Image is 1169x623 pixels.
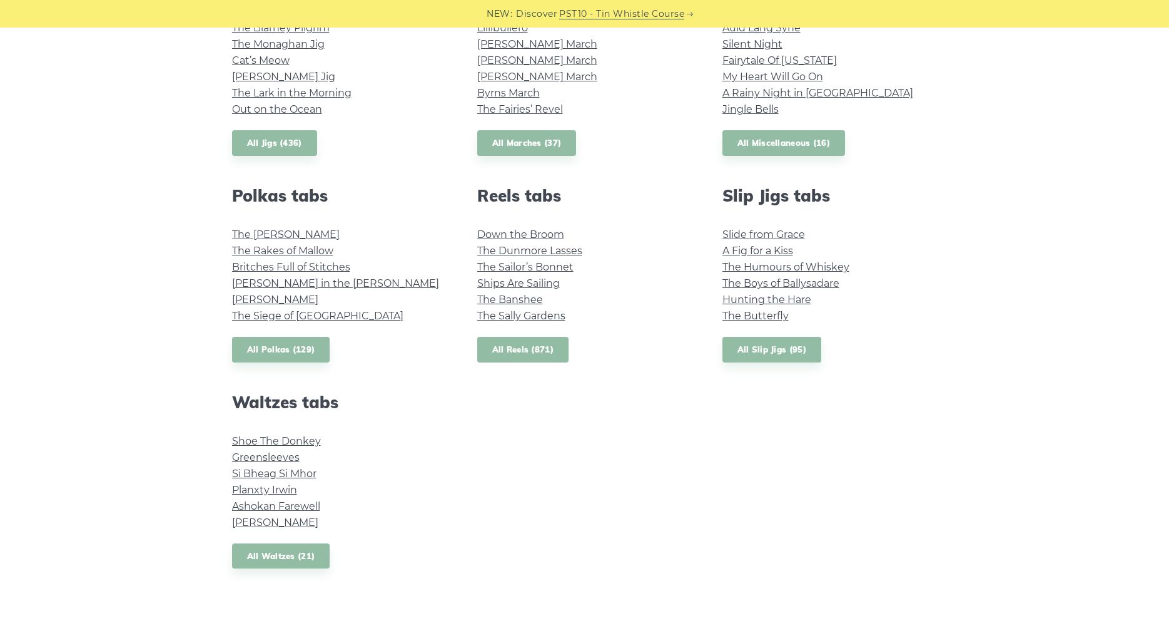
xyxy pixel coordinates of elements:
a: Si­ Bheag Si­ Mhor [232,468,316,480]
span: Discover [516,7,557,21]
a: [PERSON_NAME] in the [PERSON_NAME] [232,277,439,289]
a: Shoe The Donkey [232,435,321,447]
a: Slide from Grace [722,229,805,240]
h2: Slip Jigs tabs [722,186,938,205]
a: All Jigs (436) [232,130,317,156]
a: The Lark in the Morning [232,87,352,99]
a: The Fairies’ Revel [477,103,563,115]
a: A Fig for a Kiss [722,245,793,257]
a: Planxty Irwin [232,484,297,496]
a: [PERSON_NAME] March [477,54,597,66]
a: The Sally Gardens [477,310,565,322]
h2: Polkas tabs [232,186,447,205]
a: Auld Lang Syne [722,22,801,34]
a: Lillibullero [477,22,528,34]
h2: Reels tabs [477,186,692,205]
a: Fairytale Of [US_STATE] [722,54,837,66]
a: Out on the Ocean [232,103,322,115]
a: Greensleeves [232,451,300,463]
a: A Rainy Night in [GEOGRAPHIC_DATA] [722,87,913,99]
a: Silent Night [722,38,782,50]
a: PST10 - Tin Whistle Course [559,7,684,21]
a: The Blarney Pilgrim [232,22,330,34]
a: [PERSON_NAME] March [477,38,597,50]
a: All Slip Jigs (95) [722,337,821,363]
a: All Waltzes (21) [232,543,330,569]
a: Cat’s Meow [232,54,290,66]
a: Down the Broom [477,229,564,240]
a: The Butterfly [722,310,789,322]
a: The Humours of Whiskey [722,261,849,273]
a: [PERSON_NAME] [232,294,318,306]
a: [PERSON_NAME] March [477,71,597,83]
a: The Banshee [477,294,543,306]
a: Byrns March [477,87,540,99]
a: All Miscellaneous (16) [722,130,846,156]
span: NEW: [487,7,512,21]
a: [PERSON_NAME] [232,517,318,528]
a: Ships Are Sailing [477,277,560,289]
a: The Sailor’s Bonnet [477,261,574,273]
h2: Waltzes tabs [232,393,447,412]
a: The Monaghan Jig [232,38,325,50]
a: All Polkas (129) [232,337,330,363]
a: Jingle Bells [722,103,779,115]
a: [PERSON_NAME] Jig [232,71,335,83]
a: The Boys of Ballysadare [722,277,839,289]
a: The [PERSON_NAME] [232,229,340,240]
a: The Rakes of Mallow [232,245,333,257]
a: All Marches (37) [477,130,577,156]
a: All Reels (871) [477,337,569,363]
a: Hunting the Hare [722,294,811,306]
a: The Siege of [GEOGRAPHIC_DATA] [232,310,403,322]
a: Britches Full of Stitches [232,261,350,273]
a: My Heart Will Go On [722,71,823,83]
a: The Dunmore Lasses [477,245,582,257]
a: Ashokan Farewell [232,500,320,512]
